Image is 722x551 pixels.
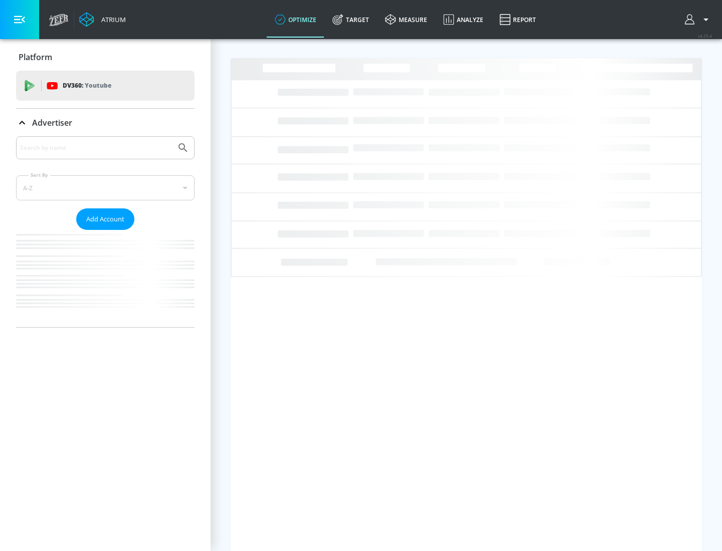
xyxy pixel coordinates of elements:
div: Advertiser [16,109,195,137]
p: Platform [19,52,52,63]
span: v 4.25.4 [698,33,712,39]
div: A-Z [16,175,195,200]
p: Advertiser [32,117,72,128]
p: DV360: [63,80,111,91]
a: Analyze [435,2,491,38]
p: Youtube [85,80,111,91]
a: optimize [267,2,324,38]
input: Search by name [20,141,172,154]
div: Advertiser [16,136,195,327]
a: measure [377,2,435,38]
div: Platform [16,43,195,71]
div: DV360: Youtube [16,71,195,101]
a: Report [491,2,544,38]
label: Sort By [29,172,50,178]
a: Atrium [79,12,126,27]
a: Target [324,2,377,38]
div: Atrium [97,15,126,24]
span: Add Account [86,213,124,225]
nav: list of Advertiser [16,230,195,327]
button: Add Account [76,208,134,230]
